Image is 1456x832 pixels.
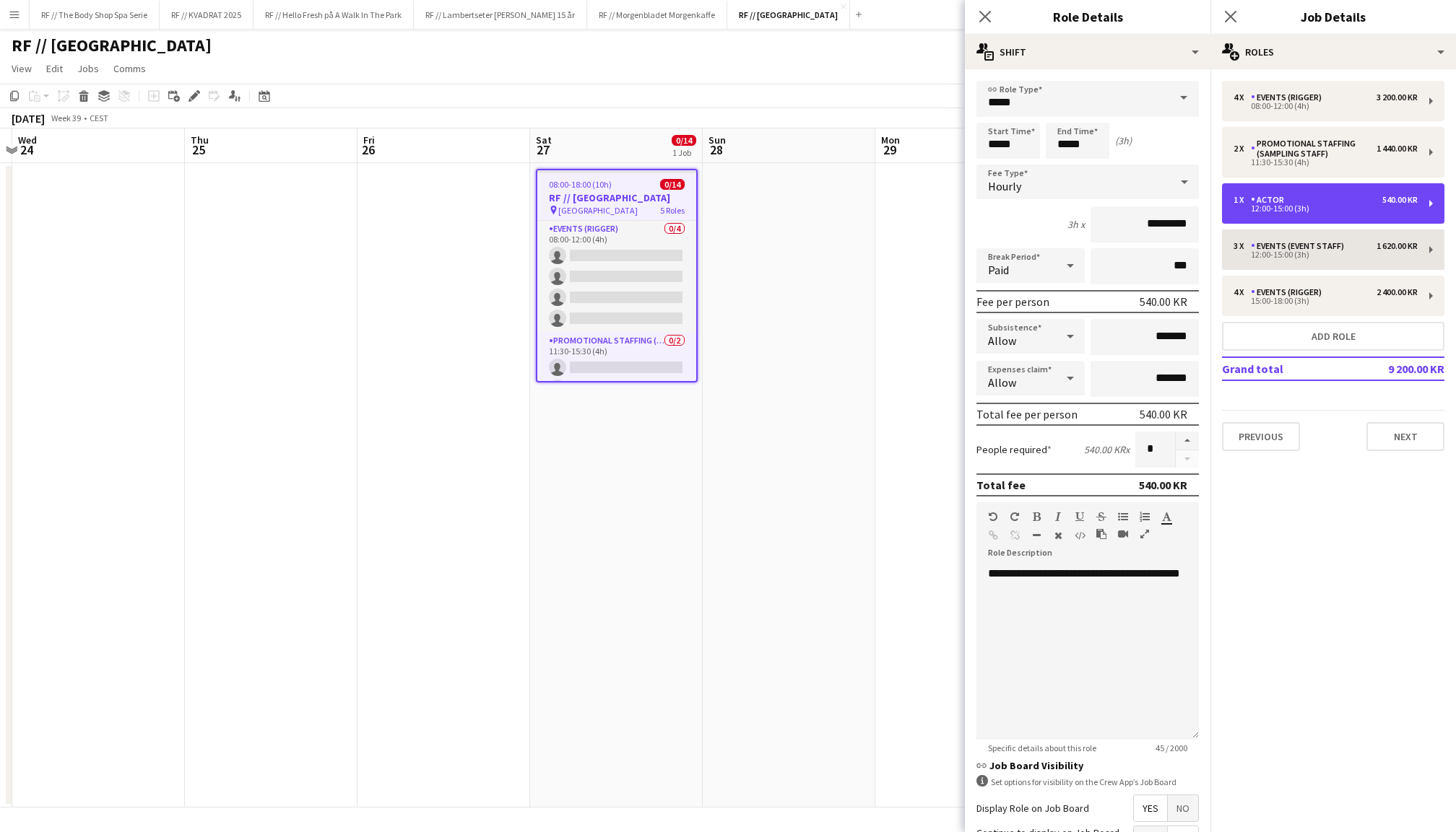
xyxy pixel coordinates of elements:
[108,59,152,78] a: Comms
[1251,241,1350,251] div: Events (Event Staff)
[1234,287,1251,297] div: 4 x
[549,179,612,190] span: 08:00-18:00 (10h)
[363,133,375,146] span: Fri
[976,743,1108,753] span: Specific details about this role
[1140,294,1187,309] div: 540.00 KR
[1234,92,1251,102] div: 4 x
[414,1,587,29] button: RF // Lambertseter [PERSON_NAME] 15 år
[1234,144,1251,154] div: 2 x
[1210,7,1456,26] h3: Job Details
[77,62,99,75] span: Jobs
[1234,241,1251,251] div: 3 x
[536,133,552,146] span: Sat
[965,7,1210,26] h3: Role Details
[1366,422,1444,451] button: Next
[672,147,695,158] div: 1 Job
[976,802,1089,815] label: Display Role on Job Board
[976,407,1078,421] div: Total fee per person
[534,141,552,158] span: 27
[1134,795,1167,821] span: Yes
[1084,443,1130,456] div: 540.00 KR x
[1234,195,1251,205] div: 1 x
[672,135,696,146] span: 0/14
[12,62,32,75] span: View
[188,141,209,158] span: 25
[988,375,1016,390] span: Allow
[1210,35,1456,69] div: Roles
[18,133,37,146] span: Wed
[976,443,1052,456] label: People required
[160,1,253,29] button: RF // KVADRAT 2025
[1234,251,1418,258] div: 12:00-15:00 (3h)
[988,263,1009,277] span: Paid
[12,111,45,126] div: [DATE]
[536,169,698,382] app-job-card: 08:00-18:00 (10h)0/14RF // [GEOGRAPHIC_DATA] [GEOGRAPHIC_DATA]5 RolesEvents (Rigger)0/408:00-12:0...
[1140,511,1150,522] button: Ordered List
[881,133,900,146] span: Mon
[537,191,696,204] h3: RF // [GEOGRAPHIC_DATA]
[253,1,414,29] button: RF // Hello Fresh på A Walk In The Park
[537,221,696,333] app-card-role: Events (Rigger)0/408:00-12:00 (4h)
[1053,530,1063,541] button: Clear Formatting
[1140,528,1150,540] button: Fullscreen
[1096,511,1106,522] button: Strikethrough
[1115,134,1132,147] div: (3h)
[1053,511,1063,522] button: Italic
[976,759,1199,772] h3: Job Board Visibility
[1222,422,1300,451] button: Previous
[1031,511,1041,522] button: Bold
[1377,241,1418,251] div: 1 620.00 KR
[988,333,1016,348] span: Allow
[1075,530,1085,541] button: HTML Code
[1377,92,1418,102] div: 3 200.00 KR
[1118,511,1128,522] button: Unordered List
[1377,144,1418,154] div: 1 440.00 KR
[191,133,209,146] span: Thu
[30,1,160,29] button: RF // The Body Shop Spa Serie
[879,141,900,158] span: 29
[1176,432,1199,450] button: Increase
[46,62,63,75] span: Edit
[660,205,685,216] span: 5 Roles
[1251,92,1327,102] div: Events (Rigger)
[1353,357,1444,380] td: 9 200.00 KR
[706,141,726,158] span: 28
[708,133,726,146] span: Sun
[113,62,146,75] span: Comms
[587,1,727,29] button: RF // Morgenbladet Morgenkaffe
[1222,322,1444,351] button: Add role
[988,511,998,522] button: Undo
[1118,528,1128,540] button: Insert video
[558,205,638,216] span: [GEOGRAPHIC_DATA]
[361,141,375,158] span: 26
[965,35,1210,69] div: Shift
[1031,530,1041,541] button: Horizontal Line
[976,775,1199,789] div: Set options for visibility on the Crew App’s Job Board
[1234,159,1418,166] div: 11:30-15:30 (4h)
[1382,195,1418,205] div: 540.00 KR
[1251,195,1290,205] div: Actor
[6,59,38,78] a: View
[12,35,212,56] h1: RF // [GEOGRAPHIC_DATA]
[1251,139,1377,159] div: Promotional Staffing (Sampling Staff)
[1067,218,1085,231] div: 3h x
[1234,205,1418,212] div: 12:00-15:00 (3h)
[90,113,108,123] div: CEST
[1234,297,1418,305] div: 15:00-18:00 (3h)
[1161,511,1171,522] button: Text Color
[1144,743,1199,753] span: 45 / 2000
[1010,511,1020,522] button: Redo
[71,59,105,78] a: Jobs
[1140,407,1187,421] div: 540.00 KR
[1234,102,1418,110] div: 08:00-12:00 (4h)
[16,141,37,158] span: 24
[40,59,69,78] a: Edit
[1096,528,1106,540] button: Paste as plain text
[48,113,84,123] span: Week 39
[976,478,1026,492] div: Total fee
[1222,357,1353,380] td: Grand total
[1168,795,1198,821] span: No
[1075,511,1085,522] button: Underline
[1139,478,1187,492] div: 540.00 KR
